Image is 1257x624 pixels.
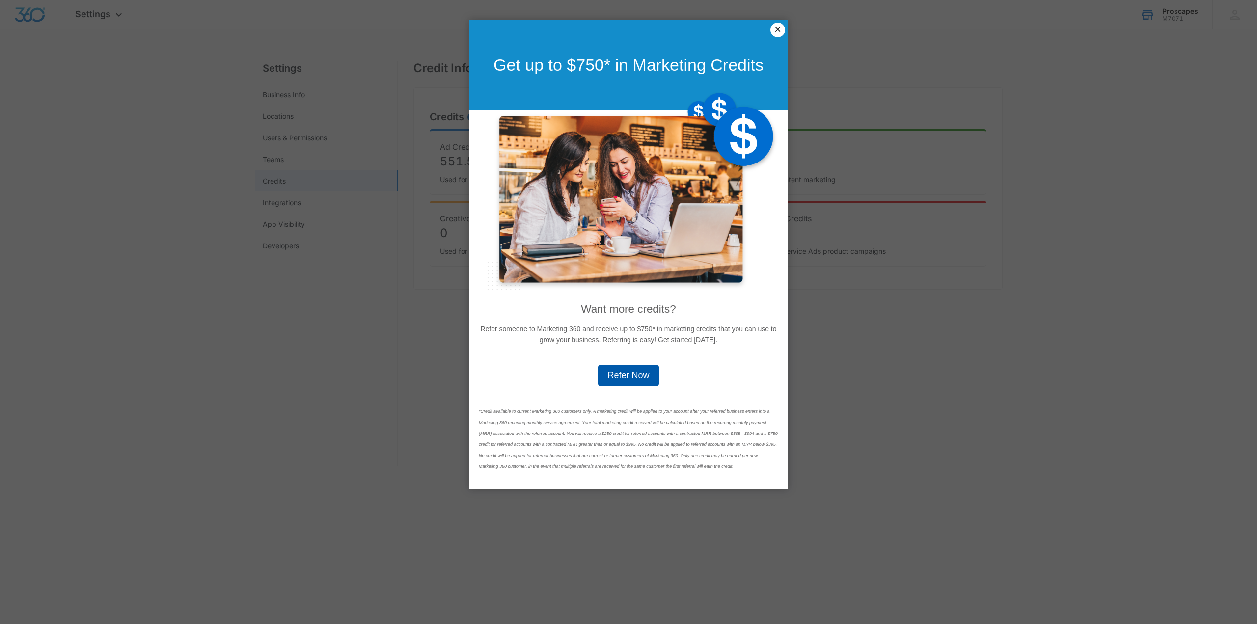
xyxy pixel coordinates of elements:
p: Refer someone to Marketing 360 and receive up to $750* in marketing credits that you can use to g... [479,324,778,346]
a: Close modal [770,23,785,37]
h1: Get up to $750* in Marketing Credits [479,55,778,75]
h2: Want more credits? [479,303,778,316]
a: Refer Now [598,365,658,386]
span: *Credit available to current Marketing 360 customers only. A marketing credit will be applied to ... [479,409,778,469]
